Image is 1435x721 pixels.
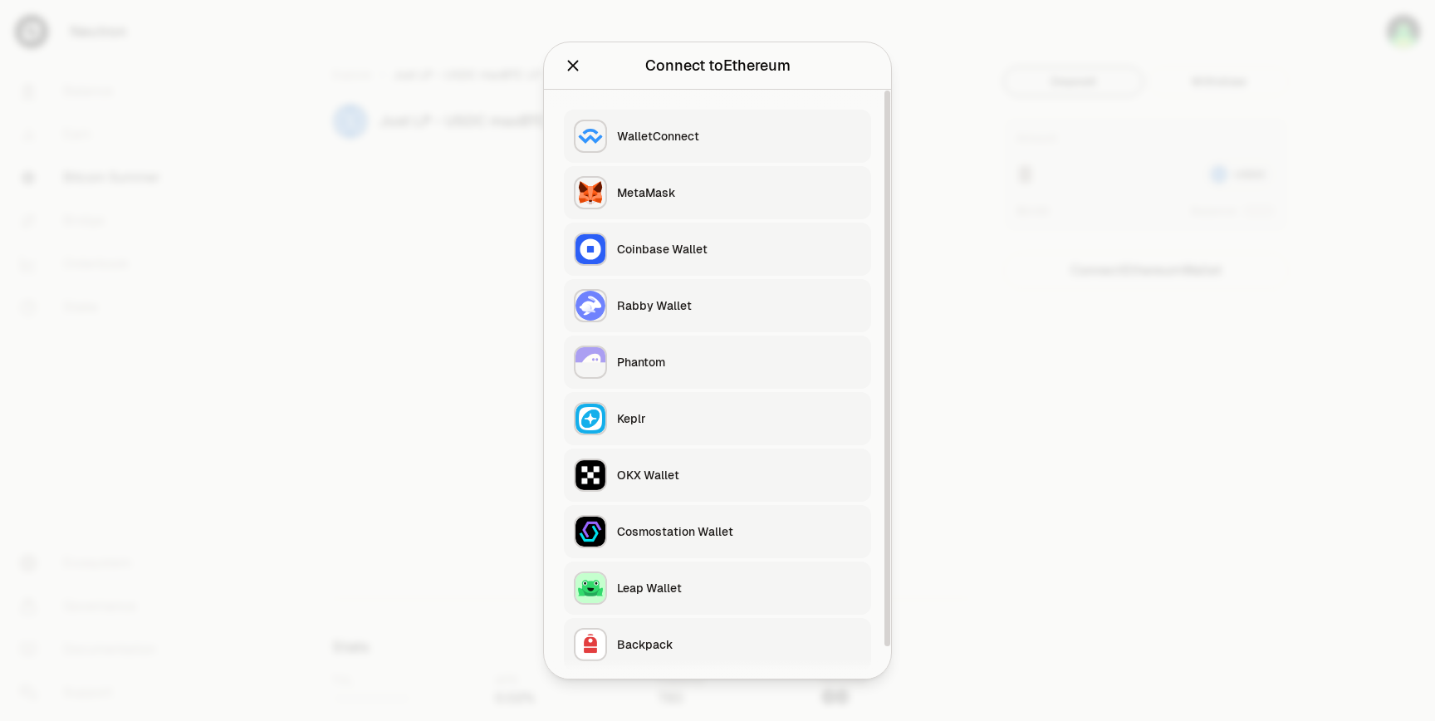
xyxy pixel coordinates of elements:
div: WalletConnect [617,128,861,145]
div: OKX Wallet [617,467,861,483]
img: Rabby Wallet [575,291,605,321]
img: Leap Wallet [575,573,605,603]
button: OKX WalletOKX Wallet [564,449,871,502]
div: Keplr [617,410,861,427]
img: MetaMask [575,178,605,208]
div: Cosmostation Wallet [617,523,861,540]
button: Close [564,54,582,77]
div: MetaMask [617,184,861,201]
button: WalletConnectWalletConnect [564,110,871,163]
button: MetaMaskMetaMask [564,166,871,219]
img: OKX Wallet [575,460,605,490]
img: Phantom [575,347,605,377]
div: Connect to Ethereum [645,54,791,77]
img: Keplr [575,404,605,434]
button: Cosmostation WalletCosmostation Wallet [564,505,871,558]
div: Leap Wallet [617,580,861,596]
button: Rabby WalletRabby Wallet [564,279,871,332]
button: BackpackBackpack [564,618,871,671]
div: Phantom [617,354,861,370]
img: WalletConnect [575,121,605,151]
button: Coinbase WalletCoinbase Wallet [564,223,871,276]
button: Leap WalletLeap Wallet [564,562,871,615]
div: Backpack [617,636,861,653]
img: Backpack [575,630,605,660]
img: Cosmostation Wallet [575,517,605,547]
button: PhantomPhantom [564,336,871,389]
div: Rabby Wallet [617,297,861,314]
div: Coinbase Wallet [617,241,861,257]
button: KeplrKeplr [564,392,871,445]
img: Coinbase Wallet [575,234,605,264]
